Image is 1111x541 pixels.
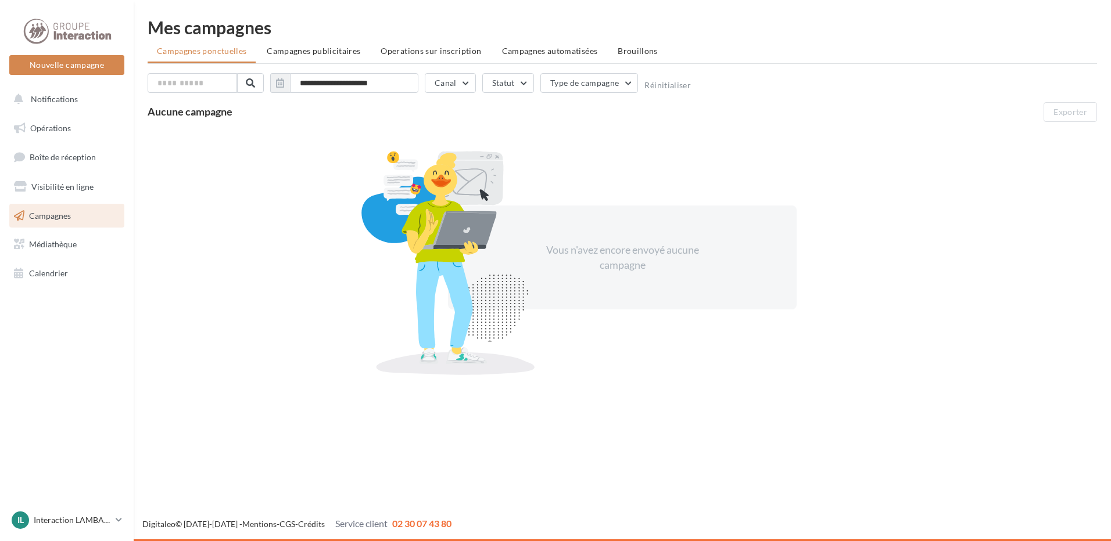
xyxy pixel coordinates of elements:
button: Exporter [1044,102,1097,122]
a: Boîte de réception [7,145,127,169]
span: Visibilité en ligne [31,182,94,192]
span: Aucune campagne [148,105,232,118]
a: Visibilité en ligne [7,175,127,199]
a: Digitaleo [142,519,175,529]
button: Type de campagne [540,73,639,93]
p: Interaction LAMBALLE [34,514,111,526]
span: Notifications [31,94,78,104]
a: Calendrier [7,261,127,286]
button: Statut [482,73,534,93]
a: Mentions [242,519,277,529]
button: Canal [425,73,476,93]
div: Mes campagnes [148,19,1097,36]
span: © [DATE]-[DATE] - - - [142,519,451,529]
span: Campagnes automatisées [502,46,598,56]
div: Vous n'avez encore envoyé aucune campagne [522,243,722,272]
span: 02 30 07 43 80 [392,518,451,529]
span: Boîte de réception [30,152,96,162]
span: Calendrier [29,268,68,278]
span: Service client [335,518,388,529]
a: Opérations [7,116,127,140]
span: Campagnes [29,210,71,220]
button: Réinitialiser [644,81,691,90]
a: CGS [279,519,295,529]
span: Médiathèque [29,239,77,249]
a: Crédits [298,519,325,529]
a: Campagnes [7,204,127,228]
button: Nouvelle campagne [9,55,124,75]
span: Operations sur inscription [381,46,481,56]
button: Notifications [7,87,122,111]
span: Campagnes publicitaires [267,46,360,56]
a: IL Interaction LAMBALLE [9,509,124,531]
span: Brouillons [618,46,658,56]
span: Opérations [30,123,71,133]
a: Médiathèque [7,232,127,257]
span: IL [17,514,24,526]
